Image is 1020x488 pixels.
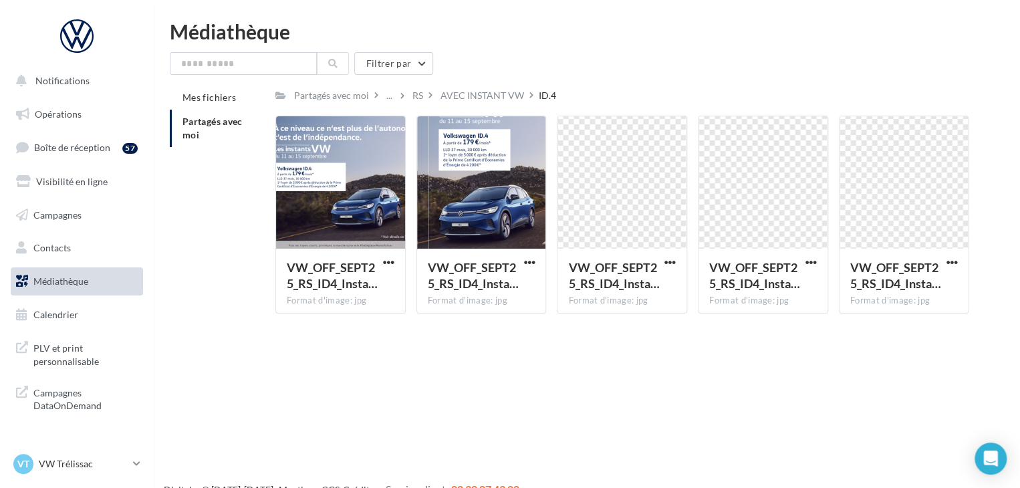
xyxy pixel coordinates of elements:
[33,242,71,253] span: Contacts
[975,443,1007,475] div: Open Intercom Messenger
[850,295,958,307] div: Format d'image: jpg
[33,384,138,412] span: Campagnes DataOnDemand
[33,339,138,368] span: PLV et print personnalisable
[35,108,82,120] span: Opérations
[17,457,29,471] span: VT
[294,89,369,102] div: Partagés avec moi
[36,176,108,187] span: Visibilité en ligne
[428,295,535,307] div: Format d'image: jpg
[8,133,146,162] a: Boîte de réception57
[8,378,146,418] a: Campagnes DataOnDemand
[33,275,88,287] span: Médiathèque
[8,168,146,196] a: Visibilité en ligne
[440,89,524,102] div: AVEC INSTANT VW
[11,451,143,477] a: VT VW Trélissac
[428,260,519,291] span: VW_OFF_SEPT25_RS_ID4_InstantVW_STORY
[8,201,146,229] a: Campagnes
[182,116,243,140] span: Partagés avec moi
[8,234,146,262] a: Contacts
[8,334,146,373] a: PLV et print personnalisable
[539,89,556,102] div: ID.4
[35,75,90,86] span: Notifications
[568,295,676,307] div: Format d'image: jpg
[850,260,941,291] span: VW_OFF_SEPT25_RS_ID4_InstantVW_GMB_720x720
[33,209,82,220] span: Campagnes
[122,143,138,154] div: 57
[709,260,800,291] span: VW_OFF_SEPT25_RS_ID4_InstantVW_INSTAGRAM
[39,457,128,471] p: VW Trélissac
[709,295,817,307] div: Format d'image: jpg
[287,295,394,307] div: Format d'image: jpg
[8,301,146,329] a: Calendrier
[34,142,110,153] span: Boîte de réception
[354,52,433,75] button: Filtrer par
[384,86,395,105] div: ...
[170,21,1004,41] div: Médiathèque
[182,92,236,103] span: Mes fichiers
[8,67,140,95] button: Notifications
[287,260,378,291] span: VW_OFF_SEPT25_RS_ID4_InstantVW_GMB
[8,267,146,295] a: Médiathèque
[8,100,146,128] a: Opérations
[33,309,78,320] span: Calendrier
[568,260,659,291] span: VW_OFF_SEPT25_RS_ID4_InstantVW_CARRE
[412,89,423,102] div: RS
